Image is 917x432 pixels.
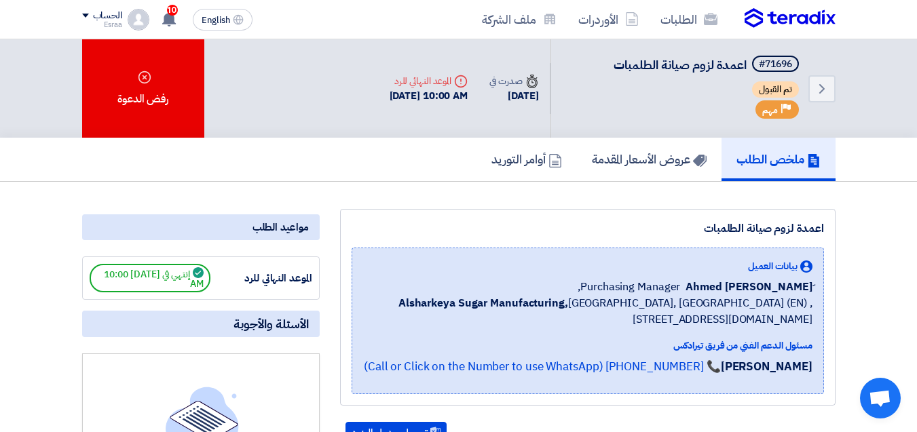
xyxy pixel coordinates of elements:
span: مهم [762,104,778,117]
strong: [PERSON_NAME] [721,358,812,375]
div: الحساب [93,10,122,22]
span: بيانات العميل [748,259,798,273]
div: مواعيد الطلب [82,214,320,240]
div: مسئول الدعم الفني من فريق تيرادكس [363,338,812,353]
span: English [202,16,230,25]
h5: ملخص الطلب [736,151,821,167]
a: ملخص الطلب [722,138,836,181]
span: تم القبول [752,81,799,98]
div: الموعد النهائي للرد [210,271,312,286]
b: Alsharkeya Sugar Manufacturing, [398,295,568,311]
div: Open chat [860,378,901,418]
a: 📞 [PHONE_NUMBER] (Call or Click on the Number to use WhatsApp) [364,358,721,375]
h5: عروض الأسعار المقدمة [592,151,707,167]
h5: أوامر التوريد [491,151,562,167]
button: English [193,9,252,31]
img: Teradix logo [745,8,836,28]
h5: اعمدة لزوم صيانة الطلمبات [614,56,802,75]
a: ملف الشركة [471,3,567,35]
span: Purchasing Manager, [578,279,680,295]
span: 10 [167,5,178,16]
div: [DATE] [489,88,538,104]
div: #71696 [759,60,792,69]
a: الطلبات [650,3,728,35]
div: [DATE] 10:00 AM [390,88,468,104]
span: الأسئلة والأجوبة [233,316,309,332]
img: profile_test.png [128,9,149,31]
div: صدرت في [489,74,538,88]
div: الموعد النهائي للرد [390,74,468,88]
span: ِAhmed [PERSON_NAME] [686,279,812,295]
a: عروض الأسعار المقدمة [577,138,722,181]
a: الأوردرات [567,3,650,35]
a: أوامر التوريد [476,138,577,181]
div: Esraa [82,21,122,28]
span: اعمدة لزوم صيانة الطلمبات [614,56,747,74]
div: اعمدة لزوم صيانة الطلمبات [352,220,824,237]
div: رفض الدعوة [82,39,204,138]
span: إنتهي في [DATE] 10:00 AM [90,264,210,292]
span: [GEOGRAPHIC_DATA], [GEOGRAPHIC_DATA] (EN) ,[STREET_ADDRESS][DOMAIN_NAME] [363,295,812,328]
